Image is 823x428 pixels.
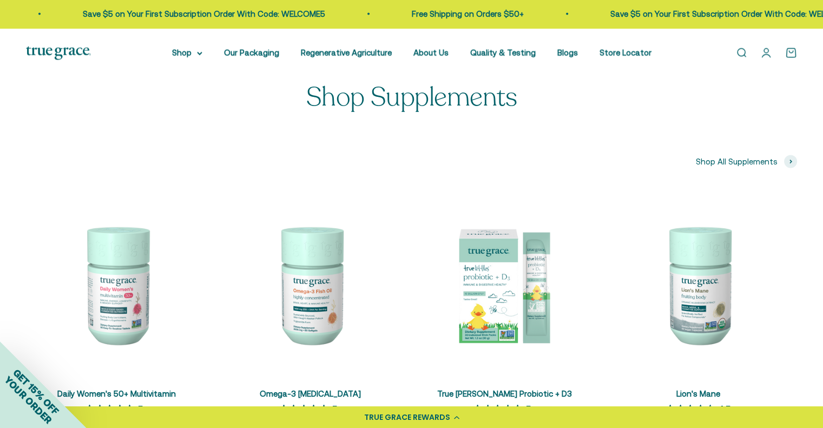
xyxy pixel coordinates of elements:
[138,403,143,414] span: 5
[220,194,401,376] img: Omega-3 Fish Oil for Brain, Heart, and Immune Health* Sustainably sourced, wild-caught Alaskan fi...
[413,48,449,57] a: About Us
[332,403,337,414] span: 5
[696,155,797,168] a: Shop All Supplements
[696,155,778,168] span: Shop All Supplements
[470,48,536,57] a: Quality & Testing
[224,48,279,57] a: Our Packaging
[412,9,524,18] a: Free Shipping on Orders $50+
[83,8,325,21] p: Save $5 on Your First Subscription Order With Code: WELCOME5
[526,403,531,414] span: 5
[608,194,789,376] img: Lion's Mane Mushroom Supplement for Brain, Nerve&Cognitive Support* 1 g daily supports brain heal...
[57,389,176,398] a: Daily Women's 50+ Multivitamin
[364,412,450,423] div: TRUE GRACE REWARDS
[172,47,202,60] summary: Shop
[437,389,572,398] a: True [PERSON_NAME] Probiotic + D3
[306,83,517,112] p: Shop Supplements
[676,389,720,398] a: Lion's Mane
[301,48,392,57] a: Regenerative Agriculture
[414,194,595,376] img: Vitamin D is essential for your little one’s development and immune health, and it can be tricky ...
[260,389,361,398] a: Omega-3 [MEDICAL_DATA]
[26,194,207,376] img: Daily Multivitamin for Energy, Longevity, Heart Health, & Memory Support* L-ergothioneine to supp...
[600,48,651,57] a: Store Locator
[719,403,730,414] span: 4.5
[11,366,61,417] span: GET 15% OFF
[2,374,54,426] span: YOUR ORDER
[557,48,578,57] a: Blogs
